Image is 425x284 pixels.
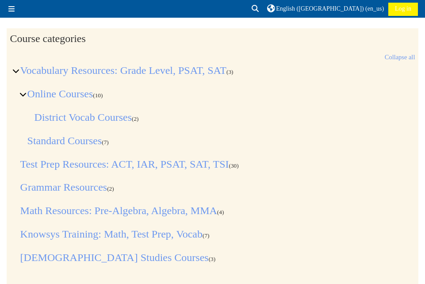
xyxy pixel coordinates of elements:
[27,88,93,100] a: Online Courses
[20,65,226,76] a: Vocabulary Resources: Grade Level, PSAT, SAT
[209,256,216,262] span: Number of courses
[107,185,114,192] span: Number of courses
[203,232,210,239] span: Number of courses
[229,162,238,169] span: Number of courses
[34,111,132,123] a: District Vocab Courses
[385,54,415,61] a: Collapse all
[20,252,209,263] a: [DEMOGRAPHIC_DATA] Studies Courses
[226,69,234,75] span: Number of courses
[10,32,415,45] h2: Course categories
[102,139,109,146] span: Number of courses
[267,3,384,15] a: English ([GEOGRAPHIC_DATA]) ‎(en_us)‎
[217,209,224,215] span: Number of courses
[93,92,103,99] span: Number of courses
[20,205,217,216] a: Math Resources: Pre-Algebra, Algebra, MMA
[27,135,102,146] a: Standard Courses
[20,228,203,240] a: Knowsys Training: Math, Test Prep, Vocab
[20,181,107,193] a: Grammar Resources
[20,158,229,170] a: Test Prep Resources: ACT, IAR, PSAT, SAT, TSI
[388,3,418,16] a: Log in
[276,5,384,12] span: English ([GEOGRAPHIC_DATA]) ‎(en_us)‎
[132,115,139,122] span: Number of courses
